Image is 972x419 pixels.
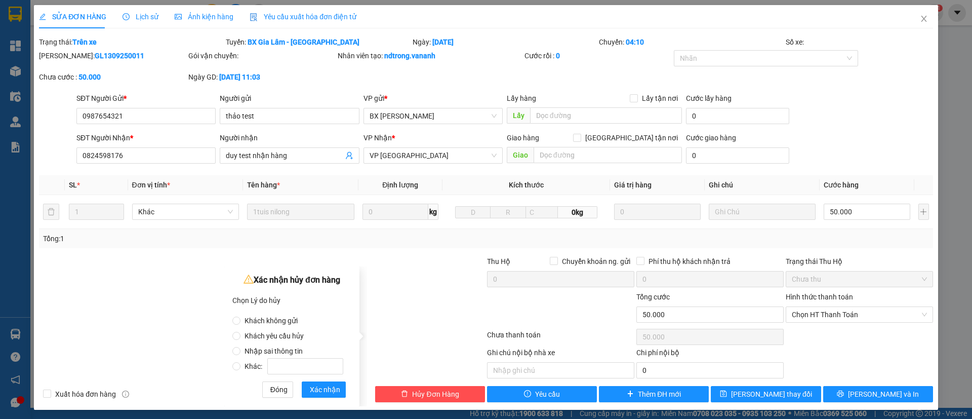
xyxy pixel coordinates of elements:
div: Chưa thanh toán [486,329,635,347]
span: Chưa thu [792,272,927,287]
b: ndtrong.vananh [384,52,435,60]
input: Dọc đường [534,147,682,163]
img: icon [250,13,258,21]
b: [DATE] 11:03 [219,73,260,81]
b: 0 [556,52,560,60]
b: 04:10 [626,38,644,46]
span: Tên hàng [247,181,280,189]
span: clock-circle [123,13,130,20]
span: VP Nhận [363,134,392,142]
label: Cước giao hàng [686,134,736,142]
span: Chọn HT Thanh Toán [792,307,927,322]
span: Định lượng [382,181,418,189]
label: Hình thức thanh toán [786,293,853,301]
div: Tuyến: [225,36,412,48]
span: [PERSON_NAME] thay đổi [731,389,812,400]
div: Số xe: [785,36,934,48]
div: Người nhận [220,132,359,143]
span: Yêu cầu [535,389,560,400]
div: Cước rồi : [524,50,672,61]
div: Ngày GD: [188,71,336,83]
button: Xác nhận [302,382,346,398]
span: Cước hàng [824,181,859,189]
button: save[PERSON_NAME] thay đổi [711,386,821,402]
div: Chi phí nội bộ [636,347,784,362]
button: Đóng [262,382,293,398]
span: Khách yêu cầu hủy [240,332,308,340]
span: Khác: [240,362,347,370]
span: Phí thu hộ khách nhận trả [644,256,735,267]
span: [PERSON_NAME] và In [848,389,919,400]
b: GL1309250011 [95,52,144,60]
span: Tổng cước [636,293,670,301]
input: 0 [614,204,700,220]
span: SL [69,181,77,189]
button: printer[PERSON_NAME] và In [823,386,933,402]
div: Tổng: 1 [43,233,375,244]
span: delete [401,390,408,398]
input: Nhập ghi chú [487,362,634,378]
span: Giá trị hàng [614,181,652,189]
div: Ngày: [412,36,598,48]
div: Gói vận chuyển: [188,50,336,61]
div: VP gửi [363,93,503,104]
span: Khác [138,204,233,219]
div: Ghi chú nội bộ nhà xe [487,347,634,362]
span: Khách không gửi [240,317,302,325]
div: [PERSON_NAME]: [39,50,186,61]
div: Nhân viên tạo: [338,50,522,61]
span: Lấy [507,107,530,124]
span: Ảnh kiện hàng [175,13,233,21]
span: SỬA ĐƠN HÀNG [39,13,106,21]
span: 0kg [558,206,597,218]
span: info-circle [122,391,129,398]
span: picture [175,13,182,20]
b: [DATE] [432,38,454,46]
span: Kích thước [509,181,544,189]
input: R [490,206,526,218]
div: Trạng thái Thu Hộ [786,256,933,267]
span: Giao [507,147,534,163]
span: [GEOGRAPHIC_DATA] tận nơi [581,132,682,143]
div: Xác nhận hủy đơn hàng [232,273,351,288]
input: Cước lấy hàng [686,108,789,124]
span: exclamation-circle [524,390,531,398]
button: Close [910,5,938,33]
th: Ghi chú [705,175,820,195]
button: plusThêm ĐH mới [599,386,709,402]
input: C [525,206,558,218]
input: Cước giao hàng [686,147,789,164]
button: plus [918,204,929,220]
b: 50.000 [78,73,101,81]
input: VD: Bàn, Ghế [247,204,354,220]
span: Lịch sử [123,13,158,21]
div: SĐT Người Gửi [76,93,216,104]
span: Đơn vị tính [132,181,170,189]
input: D [455,206,491,218]
span: edit [39,13,46,20]
span: warning [244,274,254,284]
input: Khác: [267,358,343,374]
input: Ghi Chú [709,204,816,220]
span: Nhập sai thông tin [240,347,307,355]
span: plus [627,390,634,398]
span: Chuyển khoản ng. gửi [558,256,634,267]
span: Thu Hộ [487,257,510,265]
div: SĐT Người Nhận [76,132,216,143]
input: Dọc đường [530,107,682,124]
div: Chưa cước : [39,71,186,83]
span: Giao hàng [507,134,539,142]
label: Cước lấy hàng [686,94,732,102]
span: user-add [345,151,353,160]
button: delete [43,204,59,220]
span: save [720,390,727,398]
span: BX Gia Lâm [370,108,497,124]
span: Xuất hóa đơn hàng [51,389,120,400]
div: Chọn Lý do hủy [232,293,351,308]
b: Trên xe [72,38,97,46]
button: exclamation-circleYêu cầu [487,386,597,402]
span: Hủy Đơn Hàng [412,389,459,400]
span: Lấy tận nơi [638,93,682,104]
span: kg [428,204,438,220]
span: VP Thanh Hóa [370,148,497,163]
